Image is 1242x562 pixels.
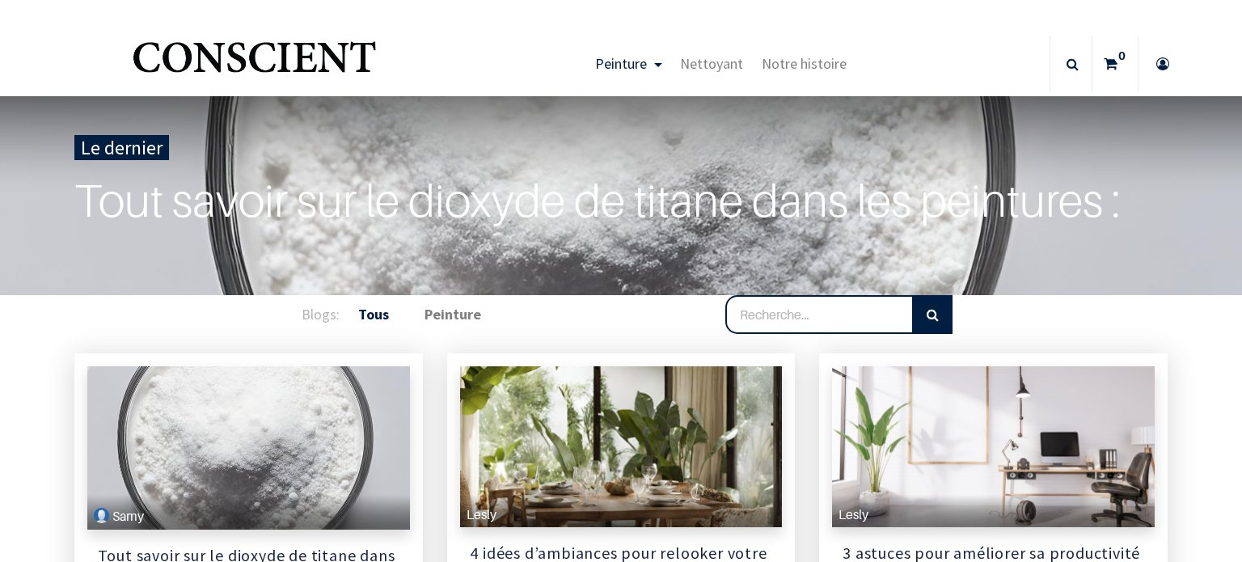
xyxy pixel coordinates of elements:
[725,295,914,334] input: Recherche…
[425,305,481,323] b: Peinture
[467,506,496,522] span: Lesly
[913,295,953,334] button: Rechercher
[112,508,144,524] span: Samy
[595,54,647,73] span: Peinture
[1114,48,1130,64] sup: 0
[87,366,410,530] a: Tout savoir sur le dioxyde de titane dans les peintures : Samy
[74,135,169,160] div: Le dernier
[1092,36,1138,92] a: 0
[94,508,109,523] img: Tout savoir sur le dioxyde de titane dans les peintures :
[839,506,868,522] span: Lesly
[129,32,379,96] a: Logo of Conscient
[586,36,671,92] a: Peinture
[416,297,490,332] a: Peinture
[349,297,397,332] a: Tous
[762,54,847,73] span: Notre histoire
[129,32,379,96] img: Conscient
[460,366,783,528] a: Lesly
[680,54,743,73] span: Nettoyant
[832,366,1155,528] a: Lesly
[74,167,1168,235] a: Tout savoir sur le dioxyde de titane dans les peintures :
